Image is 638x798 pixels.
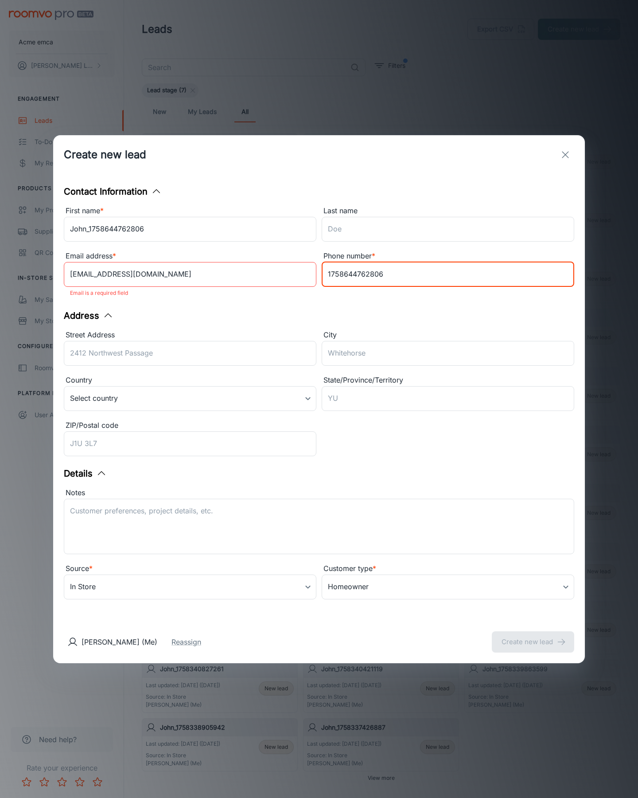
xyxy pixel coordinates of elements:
div: City [322,329,574,341]
p: [PERSON_NAME] (Me) [82,637,157,647]
button: Contact Information [64,185,162,198]
div: Notes [64,487,574,499]
div: Phone number [322,250,574,262]
div: State/Province/Territory [322,375,574,386]
input: 2412 Northwest Passage [64,341,316,366]
button: Details [64,467,107,480]
button: Reassign [171,637,201,647]
div: Homeowner [322,575,574,599]
div: Customer type [322,563,574,575]
input: John [64,217,316,242]
input: Doe [322,217,574,242]
input: YU [322,386,574,411]
p: Email is a required field [70,288,310,298]
input: +1 439-123-4567 [322,262,574,287]
input: J1U 3L7 [64,431,316,456]
div: Street Address [64,329,316,341]
input: Whitehorse [322,341,574,366]
h1: Create new lead [64,147,146,163]
div: Last name [322,205,574,217]
input: myname@example.com [64,262,316,287]
div: Country [64,375,316,386]
div: Email address [64,250,316,262]
button: Address [64,309,113,322]
div: Select country [64,386,316,411]
div: In Store [64,575,316,599]
div: ZIP/Postal code [64,420,316,431]
div: First name [64,205,316,217]
div: Source [64,563,316,575]
button: exit [556,146,574,164]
